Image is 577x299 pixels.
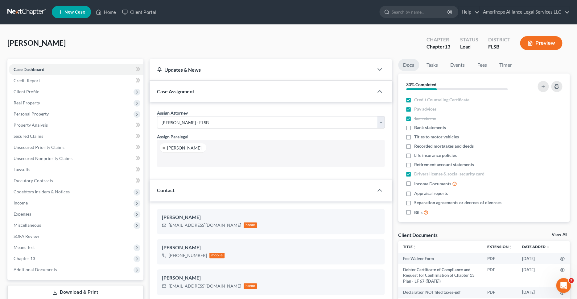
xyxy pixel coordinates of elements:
[522,244,550,249] a: Date Added expand_more
[392,6,448,18] input: Search by name...
[460,43,478,50] div: Lead
[244,222,257,228] div: home
[9,164,143,175] a: Lawsuits
[488,36,510,43] div: District
[209,253,225,258] div: mobile
[509,245,512,249] i: unfold_more
[162,214,380,221] div: [PERSON_NAME]
[9,175,143,186] a: Executory Contracts
[9,64,143,75] a: Case Dashboard
[487,244,512,249] a: Extensionunfold_more
[14,78,40,83] span: Credit Report
[445,59,470,71] a: Events
[157,133,188,140] label: Assign Paralegal
[169,252,207,259] div: [PHONE_NUMBER]
[556,278,571,293] iframe: Intercom live chat
[414,200,501,206] span: Separation agreements or decrees of divorces
[517,253,555,264] td: [DATE]
[9,231,143,242] a: SOFA Review
[157,66,366,73] div: Updates & News
[14,234,39,239] span: SOFA Review
[14,156,72,161] span: Unsecured Nonpriority Claims
[546,245,550,249] i: expand_more
[406,82,436,87] strong: 30% Completed
[14,222,41,228] span: Miscellaneous
[14,67,44,72] span: Case Dashboard
[422,59,443,71] a: Tasks
[398,264,482,287] td: Debtor Certificate of Compliance and Request for Confirmation of Chapter 13 Plan - LF 67 ([DATE])
[414,209,422,216] span: Bills
[517,264,555,287] td: [DATE]
[414,97,469,103] span: Credit Counseling Certificate
[414,152,457,158] span: Life insurance policies
[93,6,119,18] a: Home
[9,153,143,164] a: Unsecured Nonpriority Claims
[7,38,66,47] span: [PERSON_NAME]
[398,253,482,264] td: Fee Waiver Form
[14,256,35,261] span: Chapter 13
[14,89,39,94] span: Client Profile
[9,120,143,131] a: Property Analysis
[9,131,143,142] a: Secured Claims
[426,43,450,50] div: Chapter
[444,44,450,49] span: 13
[169,283,241,289] div: [EMAIL_ADDRESS][DOMAIN_NAME]
[14,245,35,250] span: Means Test
[414,162,474,168] span: Retirement account statements
[14,267,57,272] span: Additional Documents
[569,278,574,283] span: 2
[167,146,201,150] div: [PERSON_NAME]
[157,88,194,94] span: Case Assignment
[162,244,380,251] div: [PERSON_NAME]
[482,287,517,298] td: PDF
[14,100,40,105] span: Real Property
[414,181,451,187] span: Income Documents
[480,6,569,18] a: Amerihope Alliance Legal Services LLC
[414,143,474,149] span: Recorded mortgages and deeds
[157,110,188,116] label: Assign Attorney
[426,36,450,43] div: Chapter
[169,222,241,228] div: [EMAIL_ADDRESS][DOMAIN_NAME]
[520,36,562,50] button: Preview
[460,36,478,43] div: Status
[488,43,510,50] div: FLSB
[482,264,517,287] td: PDF
[14,189,70,194] span: Codebtors Insiders & Notices
[14,145,64,150] span: Unsecured Priority Claims
[157,187,175,193] span: Contact
[414,171,484,177] span: Drivers license & social security card
[64,10,85,15] span: New Case
[14,167,30,172] span: Lawsuits
[414,124,446,131] span: Bank statements
[119,6,159,18] a: Client Portal
[414,190,448,196] span: Appraisal reports
[482,253,517,264] td: PDF
[9,75,143,86] a: Credit Report
[403,244,416,249] a: Titleunfold_more
[414,106,436,112] span: Pay advices
[414,115,436,121] span: Tax returns
[398,232,438,238] div: Client Documents
[14,122,48,128] span: Property Analysis
[162,274,380,282] div: [PERSON_NAME]
[14,200,28,205] span: Income
[14,178,53,183] span: Executory Contracts
[14,211,31,217] span: Expenses
[413,245,416,249] i: unfold_more
[459,6,479,18] a: Help
[14,133,43,139] span: Secured Claims
[414,134,459,140] span: Titles to motor vehicles
[398,287,482,298] td: Declaration NOT filed taxes-pdf
[494,59,517,71] a: Timer
[472,59,492,71] a: Fees
[552,233,567,237] a: View All
[244,283,257,289] div: home
[9,142,143,153] a: Unsecured Priority Claims
[398,59,419,71] a: Docs
[517,287,555,298] td: [DATE]
[14,111,49,116] span: Personal Property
